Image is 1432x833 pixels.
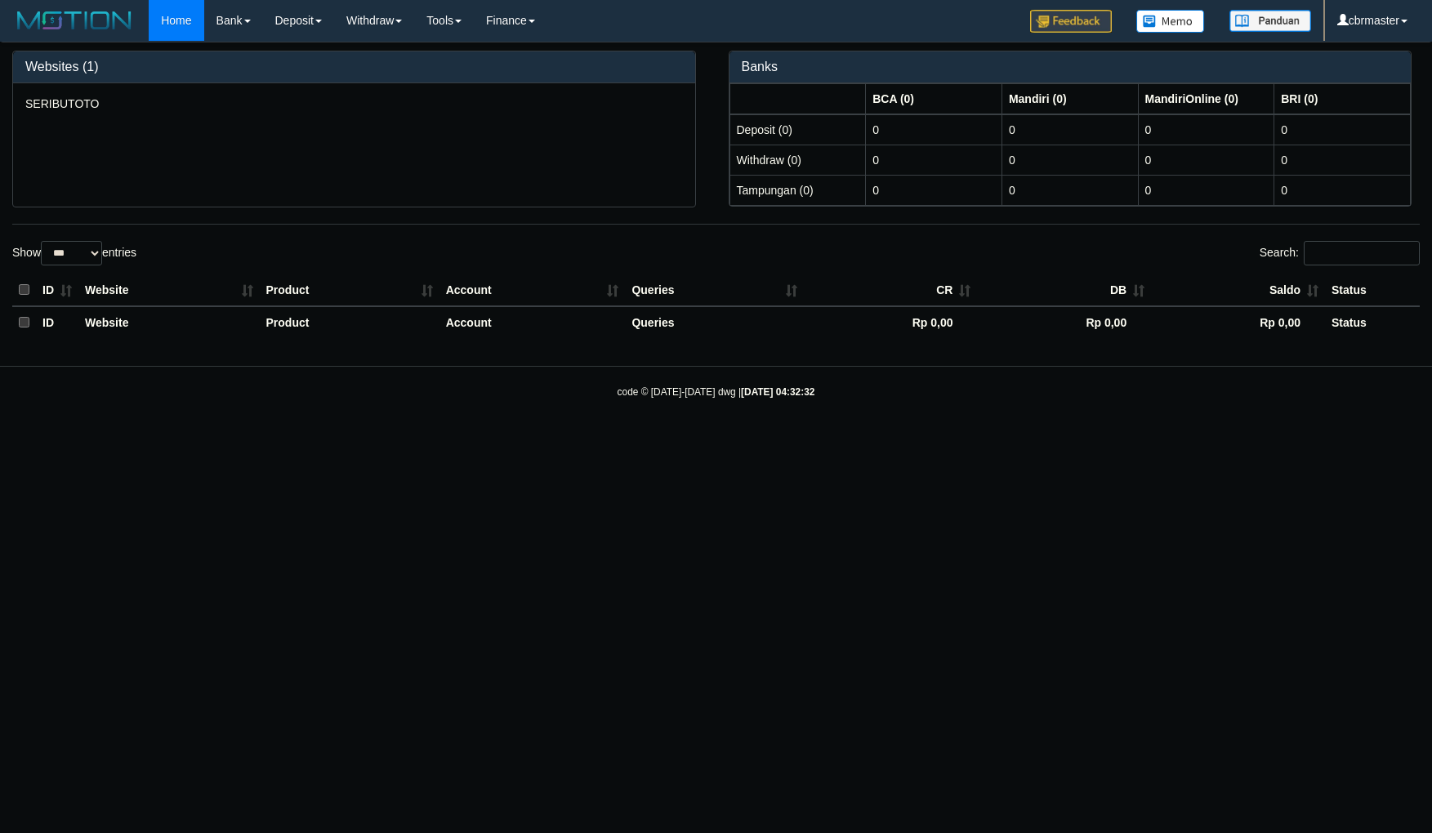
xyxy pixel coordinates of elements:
[866,114,1002,145] td: 0
[78,306,260,338] th: Website
[260,306,439,338] th: Product
[977,306,1151,338] th: Rp 0,00
[1002,175,1138,205] td: 0
[866,175,1002,205] td: 0
[12,8,136,33] img: MOTION_logo.png
[1138,175,1274,205] td: 0
[729,83,866,114] th: Group: activate to sort column ascending
[1138,145,1274,175] td: 0
[25,60,683,74] h3: Websites (1)
[1138,83,1274,114] th: Group: activate to sort column ascending
[1229,10,1311,32] img: panduan.png
[1151,306,1325,338] th: Rp 0,00
[804,274,978,306] th: CR
[1138,114,1274,145] td: 0
[1002,83,1138,114] th: Group: activate to sort column ascending
[1002,145,1138,175] td: 0
[1260,241,1420,265] label: Search:
[729,145,866,175] td: Withdraw (0)
[1136,10,1205,33] img: Button%20Memo.svg
[1304,241,1420,265] input: Search:
[41,241,102,265] select: Showentries
[36,306,78,338] th: ID
[1325,306,1420,338] th: Status
[1274,83,1411,114] th: Group: activate to sort column ascending
[1325,274,1420,306] th: Status
[1002,114,1138,145] td: 0
[12,241,136,265] label: Show entries
[439,274,626,306] th: Account
[729,175,866,205] td: Tampungan (0)
[439,306,626,338] th: Account
[1274,145,1411,175] td: 0
[1030,10,1112,33] img: Feedback.jpg
[741,386,814,398] strong: [DATE] 04:32:32
[1151,274,1325,306] th: Saldo
[618,386,815,398] small: code © [DATE]-[DATE] dwg |
[78,274,260,306] th: Website
[1274,175,1411,205] td: 0
[25,96,683,112] p: SERIBUTOTO
[260,274,439,306] th: Product
[977,274,1151,306] th: DB
[866,83,1002,114] th: Group: activate to sort column ascending
[625,274,803,306] th: Queries
[36,274,78,306] th: ID
[1274,114,1411,145] td: 0
[804,306,978,338] th: Rp 0,00
[729,114,866,145] td: Deposit (0)
[866,145,1002,175] td: 0
[625,306,803,338] th: Queries
[742,60,1399,74] h3: Banks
